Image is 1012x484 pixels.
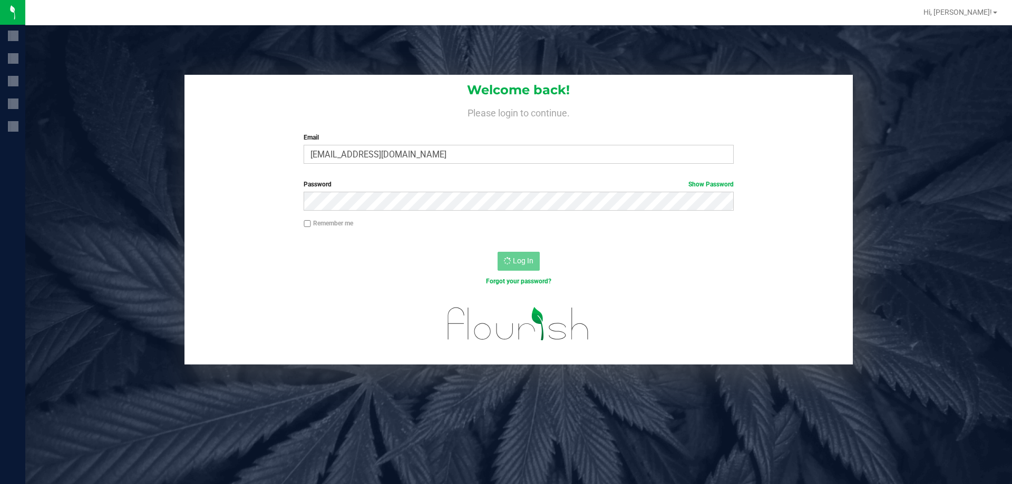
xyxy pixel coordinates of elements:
[304,133,733,142] label: Email
[304,220,311,228] input: Remember me
[184,105,853,118] h4: Please login to continue.
[513,256,533,265] span: Log In
[304,181,332,188] span: Password
[486,278,551,285] a: Forgot your password?
[435,297,602,351] img: flourish_logo.svg
[498,252,540,271] button: Log In
[688,181,734,188] a: Show Password
[184,83,853,97] h1: Welcome back!
[923,8,992,16] span: Hi, [PERSON_NAME]!
[304,219,353,228] label: Remember me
